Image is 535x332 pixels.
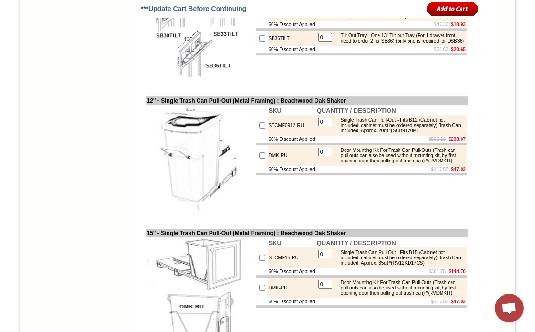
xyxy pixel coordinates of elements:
td: 12" - Single Trash Can Pull-Out (Metal Framing) : Beachwood Oak Shaker [146,96,468,105]
td: DMK-RU [268,278,316,298]
td: Black Pearl Shaker [168,43,193,54]
b: FPDF error: [4,4,45,12]
div: Single Trash Can Pull-Out - Fits B12 (Cabinet not included, cabinet must be ordered separately) T... [336,118,464,133]
span: ***Update Cart Before Continuing [141,5,247,12]
td: 60% Discount Applied [268,268,316,275]
td: 60% Discount Applied [268,298,316,305]
b: QUANTITY / DESCRIPTION [317,239,396,246]
b: SKU [269,107,282,114]
td: DMK-RU [268,145,316,166]
s: $361.75 [429,269,446,274]
b: $20.65 [451,47,466,52]
s: $595.18 [429,137,446,142]
body: Alpha channel not supported: images/WDC2412_JSI_1.4.jpg.png [4,4,96,30]
td: SB36TILT [268,31,316,46]
a: Open chat [495,294,524,322]
td: [PERSON_NAME] Blue Shaker [138,43,167,54]
div: Single Trash Can Pull-Out - Fits B15 (Cabinet not included, cabinet must be ordered separately) T... [336,250,464,266]
b: $18.93 [451,22,466,27]
td: [PERSON_NAME] Yellow Walnut [26,43,55,54]
s: $51.63 [434,47,449,52]
b: QUANTITY / DESCRIPTION [317,107,396,114]
input: Add to Cart [427,1,479,17]
td: 15" - Single Trash Can Pull-Out (Metal Framing) : Beachwood Oak Shaker [146,229,468,237]
div: Tilt-Out Tray - One 13" Tilt-out Tray (For 1 drawer front, need to order 2 for SB36) (only one is... [336,33,464,43]
b: SKU [269,239,282,246]
b: $238.07 [449,137,466,142]
td: Bellmonte Maple [112,43,136,53]
td: 60% Discount Applied [268,136,316,143]
td: 60% Discount Applied [268,21,316,28]
s: $117.55 [431,167,449,172]
td: 60% Discount Applied [268,166,316,173]
s: $117.55 [431,299,449,304]
b: $144.70 [449,269,466,274]
div: Door Mounting Kit For Trash Can Pull-Outs (Trash can pull outs can also be used without mounting ... [336,280,464,296]
div: Door Mounting Kit For Trash Can Pull-Outs (Trash can pull outs can also be used without mounting ... [336,148,464,163]
s: $47.33 [434,22,449,27]
b: $47.02 [451,299,466,304]
td: Baycreek Gray [86,43,111,53]
td: [PERSON_NAME] White Shaker [56,43,85,54]
img: 12'' - Single Trash Can Pull-Out (Metal Framing) [147,106,254,214]
td: STCMF0912-RU [268,115,316,136]
td: STCMF15-RU [268,247,316,268]
b: $47.02 [451,167,466,172]
td: 60% Discount Applied [268,46,316,53]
